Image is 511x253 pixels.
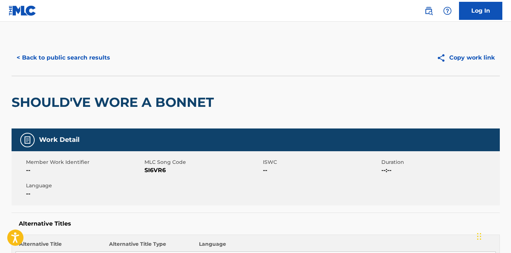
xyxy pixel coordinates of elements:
button: < Back to public search results [12,49,115,67]
button: Copy work link [432,49,500,67]
a: Public Search [421,4,436,18]
div: Drag [477,226,481,247]
span: --:-- [381,166,498,175]
h5: Work Detail [39,136,79,144]
img: Copy work link [437,53,449,62]
a: Log In [459,2,502,20]
th: Language [195,240,495,252]
th: Alternative Title Type [105,240,195,252]
span: Member Work Identifier [26,158,143,166]
span: SI6VR6 [144,166,261,175]
img: search [424,6,433,15]
img: MLC Logo [9,5,36,16]
img: Work Detail [23,136,32,144]
span: -- [263,166,380,175]
h2: SHOULD'VE WORE A BONNET [12,94,217,110]
th: Alternative Title [16,240,105,252]
span: Duration [381,158,498,166]
h5: Alternative Titles [19,220,493,227]
span: ISWC [263,158,380,166]
div: Help [440,4,455,18]
span: MLC Song Code [144,158,261,166]
span: -- [26,189,143,198]
iframe: Chat Widget [475,218,511,253]
span: Language [26,182,143,189]
span: -- [26,166,143,175]
img: help [443,6,452,15]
